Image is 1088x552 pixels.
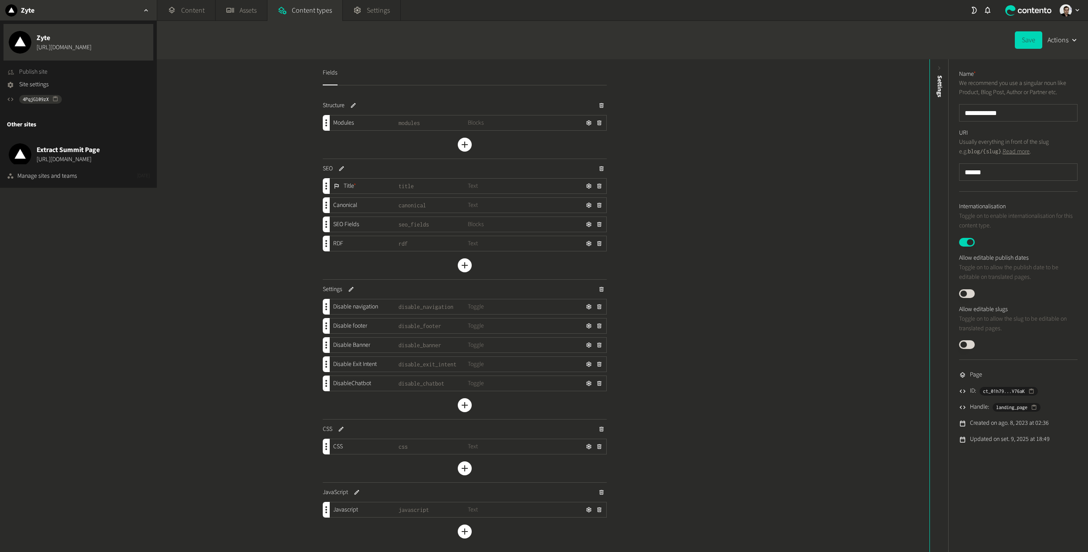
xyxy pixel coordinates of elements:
a: Manage sites and teams [7,172,77,181]
a: Site settings [7,80,49,89]
span: disable_exit_intent [399,360,468,369]
span: Javascript [333,505,358,515]
span: Toggle [468,379,537,388]
p: Toggle on to allow the slug to be editable on translated pages. [959,314,1078,334]
span: disable_chatbot [399,379,468,388]
span: Settings [367,5,390,16]
button: Extract Summit PageExtract Summit Page[URL][DOMAIN_NAME] [3,136,153,173]
span: Text [468,442,537,451]
span: Text [468,505,537,515]
label: Allow editable slugs [959,305,1008,314]
span: disable_footer [399,322,468,331]
span: Text [468,201,537,210]
a: Read more [1003,147,1030,156]
span: Disable Banner [333,341,370,350]
h4: JavaScript [323,488,348,497]
img: Vinicius Machado [1060,4,1072,17]
img: Zyte [9,31,31,54]
span: seo_fields [399,220,468,229]
span: Handle: [970,403,989,412]
span: Toggle [468,360,537,369]
span: Updated on set. 9, 2025 at 18:49 [970,435,1050,444]
span: Disable footer [333,322,367,331]
span: Disable Exit Intent [333,360,377,369]
code: blog/{slug} [968,148,1001,155]
span: Publish site [19,68,47,77]
span: Disable navigation [333,302,378,312]
span: [DATE] [137,173,150,180]
button: Actions [1047,31,1078,49]
img: Zyte [5,4,17,17]
span: Modules [333,119,354,128]
a: [URL][DOMAIN_NAME] [37,43,91,52]
span: disable_navigation [399,302,468,312]
p: Toggle on to enable internationalisation for this content type. [959,211,1078,231]
span: Blocks [468,119,537,128]
button: landing_page [993,403,1041,412]
p: Usually everything in front of the slug e.g. . . [959,138,1078,156]
span: Site settings [19,80,49,89]
span: DisableChatbot [333,379,371,388]
span: Title [344,182,356,191]
span: landing_page [996,403,1027,411]
span: Content types [292,5,332,16]
h4: Structure [323,101,345,110]
span: Settings [935,75,944,97]
span: Text [468,182,537,191]
span: css [399,442,468,451]
span: Canonical [333,201,357,210]
label: Allow editable publish dates [959,254,1029,263]
span: Toggle [468,322,537,331]
span: ct_01h79...V76aK [983,387,1025,395]
h4: CSS [323,425,332,434]
button: 4PqjGl09zX [19,95,62,104]
span: Toggle [468,302,537,312]
p: Toggle on to allow the publish date to be editable on translated pages. [959,263,1078,282]
h2: Zyte [21,5,34,16]
span: CSS [333,442,343,451]
button: Save [1015,31,1042,49]
span: RDF [333,239,343,248]
h4: Settings [323,285,342,294]
span: Page [970,370,982,379]
span: title [399,182,468,191]
span: Zyte [37,33,91,43]
span: Created on ago. 8, 2023 at 02:36 [970,419,1049,428]
span: javascript [399,505,468,515]
div: Manage sites and teams [17,172,77,181]
h4: SEO [323,164,333,173]
span: Blocks [468,220,537,229]
span: SEO Fields [333,220,359,229]
button: ct_01h79...V76aK [980,387,1038,396]
label: Name [959,70,976,79]
span: Toggle [468,341,537,350]
span: Extract Summit Page [37,145,100,155]
span: disable_banner [399,341,468,350]
span: [URL][DOMAIN_NAME] [37,155,100,164]
span: rdf [399,239,468,248]
button: Fields [323,66,338,85]
button: Publish site [7,68,47,77]
label: Internationalisation [959,202,1006,211]
label: URI [959,129,968,138]
img: Extract Summit Page [9,143,31,166]
p: We recommend you use a singular noun like Product, Blog Post, Author or Partner etc. [959,79,1078,97]
div: Other sites [3,113,153,136]
span: ID: [970,386,976,396]
span: Text [468,239,537,248]
span: modules [399,119,468,128]
span: 4PqjGl09zX [23,95,49,103]
span: canonical [399,201,468,210]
